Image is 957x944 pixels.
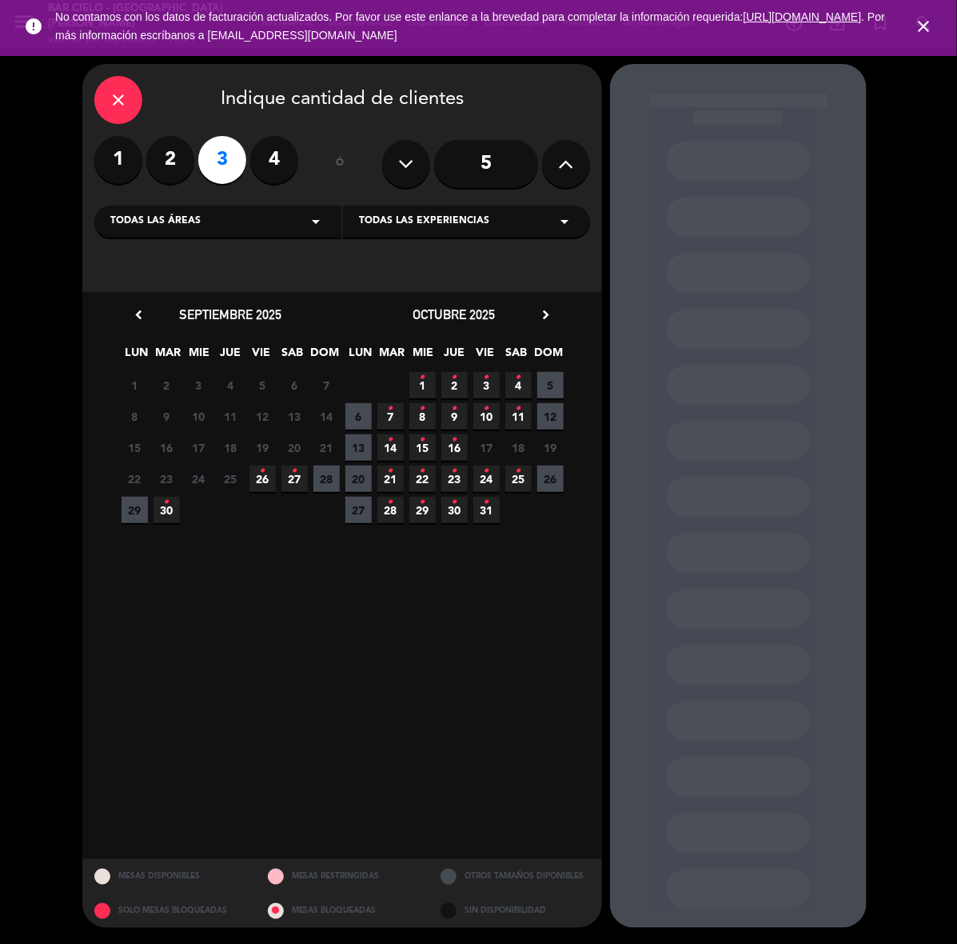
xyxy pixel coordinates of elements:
[130,306,147,323] i: chevron_left
[94,136,142,184] label: 1
[110,214,201,230] span: Todas las áreas
[94,76,590,124] div: Indique cantidad de clientes
[409,466,436,492] span: 22
[505,372,532,398] span: 4
[473,497,500,523] span: 31
[292,458,297,484] i: •
[420,490,425,515] i: •
[441,497,468,523] span: 30
[505,466,532,492] span: 25
[314,136,366,192] div: ó
[179,306,281,322] span: septiembre 2025
[473,466,500,492] span: 24
[441,372,468,398] span: 2
[555,212,574,231] i: arrow_drop_down
[505,434,532,461] span: 18
[505,403,532,430] span: 11
[348,343,374,370] span: LUN
[122,372,148,398] span: 1
[124,343,150,370] span: LUN
[154,372,180,398] span: 2
[313,434,340,461] span: 21
[420,427,425,453] i: •
[217,372,244,398] span: 4
[537,403,564,430] span: 12
[504,343,530,370] span: SAB
[473,403,500,430] span: 10
[82,859,256,894] div: MESAS DISPONIBLES
[452,490,457,515] i: •
[452,458,457,484] i: •
[409,403,436,430] span: 8
[420,365,425,390] i: •
[185,434,212,461] span: 17
[409,497,436,523] span: 29
[452,396,457,422] i: •
[914,17,933,36] i: close
[388,490,393,515] i: •
[164,490,169,515] i: •
[359,214,489,230] span: Todas las experiencias
[280,343,306,370] span: SAB
[256,894,429,928] div: MESAS BLOQUEADAS
[409,372,436,398] span: 1
[313,372,340,398] span: 7
[441,466,468,492] span: 23
[473,372,500,398] span: 3
[516,365,521,390] i: •
[185,466,212,492] span: 24
[55,10,885,42] a: . Por más información escríbanos a [EMAIL_ADDRESS][DOMAIN_NAME]
[82,894,256,928] div: SOLO MESAS BLOQUEADAS
[186,343,213,370] span: MIE
[452,427,457,453] i: •
[537,372,564,398] span: 5
[185,403,212,430] span: 10
[55,10,885,42] span: No contamos con los datos de facturación actualizados. Por favor use este enlance a la brevedad p...
[122,497,148,523] span: 29
[260,458,265,484] i: •
[249,372,276,398] span: 5
[537,306,554,323] i: chevron_right
[516,458,521,484] i: •
[256,859,429,894] div: MESAS RESTRINGIDAS
[377,434,404,461] span: 14
[345,403,372,430] span: 6
[744,10,862,23] a: [URL][DOMAIN_NAME]
[388,427,393,453] i: •
[217,466,244,492] span: 25
[146,136,194,184] label: 2
[535,343,561,370] span: DOM
[441,343,468,370] span: JUE
[388,396,393,422] i: •
[122,403,148,430] span: 8
[473,343,499,370] span: VIE
[249,403,276,430] span: 12
[429,859,602,894] div: OTROS TAMAÑOS DIPONIBLES
[413,306,496,322] span: octubre 2025
[429,894,602,928] div: SIN DISPONIBILIDAD
[377,403,404,430] span: 7
[249,466,276,492] span: 26
[217,403,244,430] span: 11
[122,434,148,461] span: 15
[249,434,276,461] span: 19
[345,466,372,492] span: 20
[249,343,275,370] span: VIE
[281,466,308,492] span: 27
[484,365,489,390] i: •
[379,343,405,370] span: MAR
[198,136,246,184] label: 3
[154,403,180,430] span: 9
[409,434,436,461] span: 15
[217,343,244,370] span: JUE
[484,396,489,422] i: •
[537,466,564,492] span: 26
[377,466,404,492] span: 21
[313,466,340,492] span: 28
[185,372,212,398] span: 3
[420,458,425,484] i: •
[155,343,181,370] span: MAR
[388,458,393,484] i: •
[122,466,148,492] span: 22
[473,434,500,461] span: 17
